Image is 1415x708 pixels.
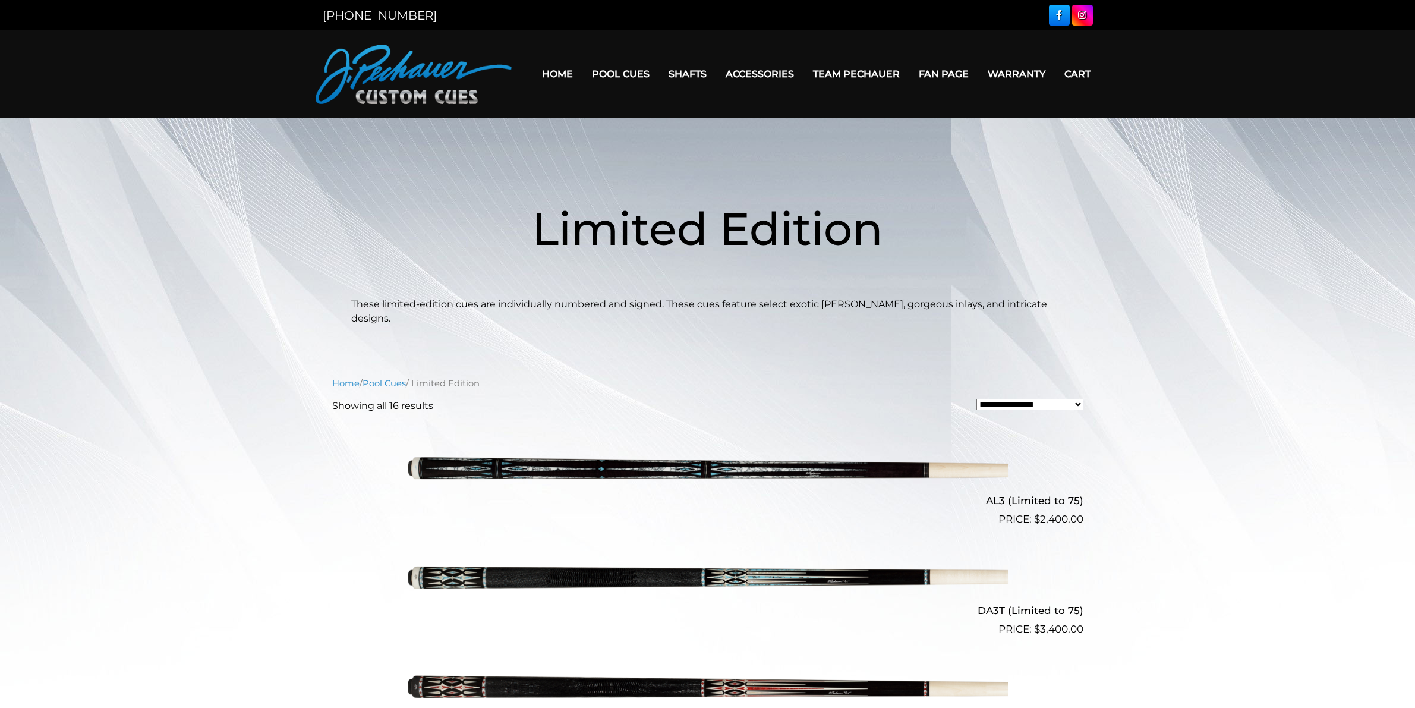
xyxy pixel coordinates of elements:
h2: AL3 (Limited to 75) [332,490,1083,512]
a: Home [532,59,582,89]
img: Pechauer Custom Cues [316,45,512,104]
a: Shafts [659,59,716,89]
img: DA3T (Limited to 75) [408,532,1008,632]
a: Home [332,378,360,389]
a: Team Pechauer [803,59,909,89]
a: [PHONE_NUMBER] [323,8,437,23]
p: Showing all 16 results [332,399,433,413]
a: Warranty [978,59,1055,89]
a: Pool Cues [582,59,659,89]
img: AL3 (Limited to 75) [408,423,1008,523]
bdi: 3,400.00 [1034,623,1083,635]
a: AL3 (Limited to 75) $2,400.00 [332,423,1083,527]
h2: DA3T (Limited to 75) [332,599,1083,621]
p: These limited-edition cues are individually numbered and signed. These cues feature select exotic... [351,297,1064,326]
a: Pool Cues [363,378,406,389]
span: Limited Edition [532,201,883,256]
span: $ [1034,513,1040,525]
a: Fan Page [909,59,978,89]
a: Accessories [716,59,803,89]
bdi: 2,400.00 [1034,513,1083,525]
nav: Breadcrumb [332,377,1083,390]
span: $ [1034,623,1040,635]
select: Shop order [976,399,1083,410]
a: DA3T (Limited to 75) $3,400.00 [332,532,1083,637]
a: Cart [1055,59,1100,89]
